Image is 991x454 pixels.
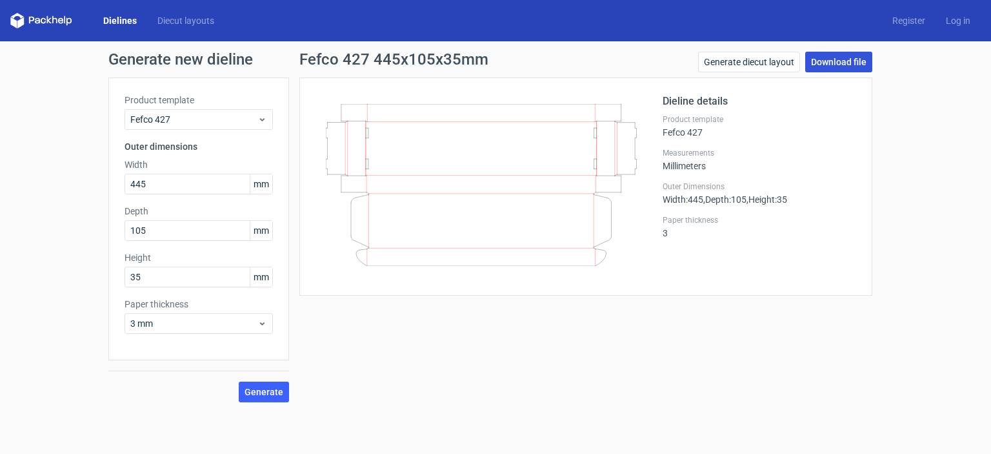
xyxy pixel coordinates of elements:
h3: Outer dimensions [125,140,273,153]
span: mm [250,174,272,194]
span: mm [250,267,272,287]
h1: Fefco 427 445x105x35mm [299,52,488,67]
label: Width [125,158,273,171]
a: Diecut layouts [147,14,225,27]
a: Generate diecut layout [698,52,800,72]
span: , Height : 35 [746,194,787,205]
div: Millimeters [663,148,856,171]
label: Product template [125,94,273,107]
label: Paper thickness [663,215,856,225]
div: Fefco 427 [663,114,856,138]
h2: Dieline details [663,94,856,109]
label: Depth [125,205,273,218]
label: Outer Dimensions [663,181,856,192]
a: Log in [936,14,981,27]
span: 3 mm [130,317,257,330]
label: Height [125,251,273,264]
a: Download file [805,52,872,72]
a: Dielines [93,14,147,27]
span: , Depth : 105 [703,194,746,205]
label: Product template [663,114,856,125]
span: mm [250,221,272,240]
span: Fefco 427 [130,113,257,126]
label: Paper thickness [125,298,273,311]
a: Register [882,14,936,27]
label: Measurements [663,148,856,158]
span: Width : 445 [663,194,703,205]
button: Generate [239,382,289,402]
h1: Generate new dieline [108,52,883,67]
span: Generate [245,387,283,397]
div: 3 [663,215,856,238]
